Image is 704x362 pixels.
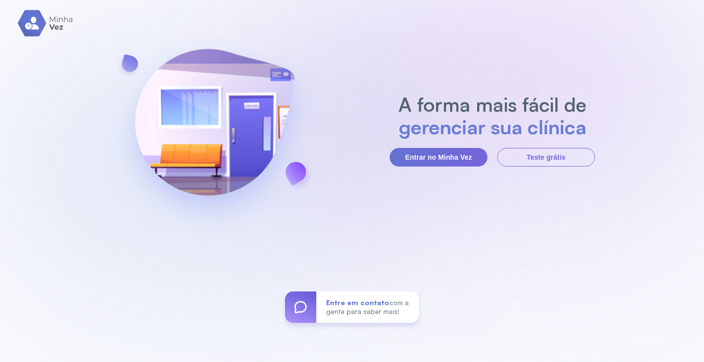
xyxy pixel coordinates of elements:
[497,148,595,167] button: Teste grátis
[18,10,74,37] img: logo.svg
[326,298,389,307] span: Entre em contato
[285,291,419,323] a: Entre em contatocom a gente para saber mais!
[394,93,592,116] h2: A forma mais fácil de
[109,23,320,236] img: banner-login.svg
[394,116,592,138] h2: gerenciar sua clínica
[316,291,419,323] div: com a gente para saber mais!
[390,148,487,167] button: Entrar no Minha Vez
